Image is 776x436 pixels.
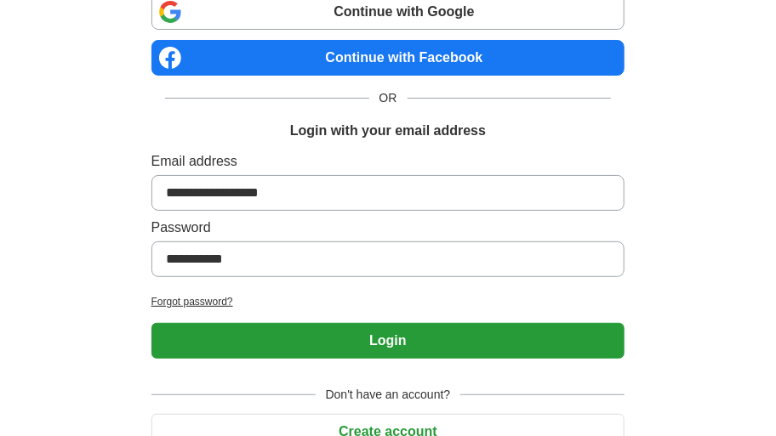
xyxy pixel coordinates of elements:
a: Forgot password? [151,294,625,309]
button: Login [151,323,625,359]
label: Email address [151,151,625,172]
h1: Login with your email address [290,121,486,141]
span: OR [369,89,408,107]
a: Continue with Facebook [151,40,625,76]
span: Don't have an account? [316,386,461,404]
label: Password [151,218,625,238]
